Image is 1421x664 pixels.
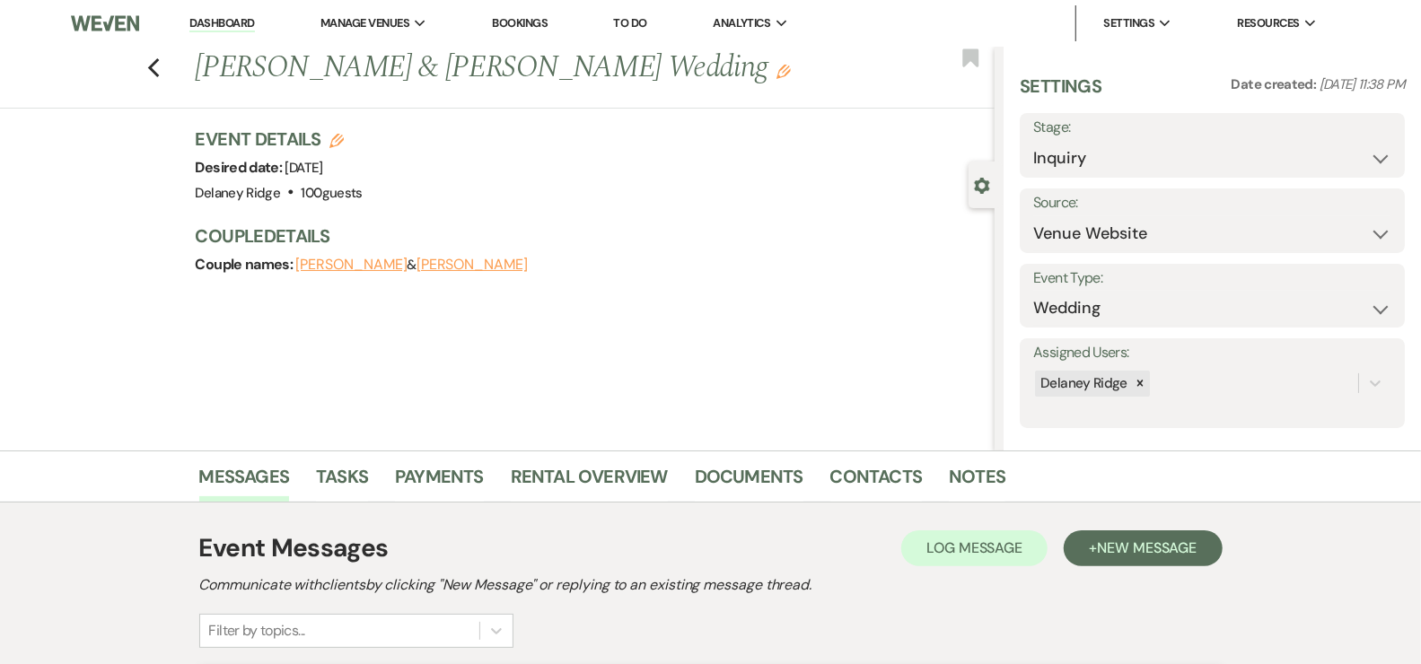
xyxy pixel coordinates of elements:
span: Manage Venues [320,14,409,32]
span: [DATE] 11:38 PM [1320,75,1405,93]
span: Delaney Ridge [196,184,281,202]
span: 100 guests [302,184,363,202]
span: Analytics [713,14,770,32]
a: To Do [614,15,647,31]
label: Assigned Users: [1033,340,1391,366]
span: New Message [1097,538,1197,557]
span: Desired date: [196,158,285,177]
a: Bookings [493,15,548,31]
a: Documents [695,462,803,502]
div: Filter by topics... [209,620,305,642]
span: Settings [1103,14,1154,32]
div: Delaney Ridge [1035,371,1130,397]
span: [DATE] [285,159,323,177]
h3: Settings [1020,74,1101,113]
a: Notes [949,462,1005,502]
span: Resources [1238,14,1300,32]
h3: Couple Details [196,223,978,249]
h2: Communicate with clients by clicking "New Message" or replying to an existing message thread. [199,574,1223,596]
button: +New Message [1064,530,1222,566]
label: Event Type: [1033,266,1391,292]
button: [PERSON_NAME] [417,258,528,272]
span: & [296,256,528,274]
a: Contacts [830,462,923,502]
label: Source: [1033,190,1391,216]
h1: Event Messages [199,529,389,567]
button: Log Message [901,530,1048,566]
h3: Event Details [196,127,363,152]
button: Close lead details [974,176,990,193]
a: Messages [199,462,290,502]
button: Edit [776,63,791,79]
h1: [PERSON_NAME] & [PERSON_NAME] Wedding [196,47,828,90]
a: Tasks [316,462,368,502]
span: Log Message [926,538,1022,557]
span: Date created: [1232,75,1320,93]
a: Payments [395,462,484,502]
a: Rental Overview [511,462,668,502]
img: Weven Logo [71,4,139,42]
label: Stage: [1033,115,1391,141]
button: [PERSON_NAME] [296,258,408,272]
span: Couple names: [196,255,296,274]
a: Dashboard [189,15,254,32]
